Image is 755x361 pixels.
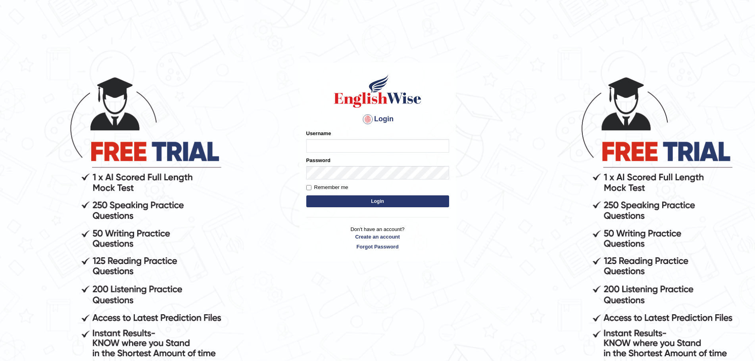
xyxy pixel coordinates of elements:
input: Remember me [306,185,311,190]
p: Don't have an account? [306,225,449,250]
label: Username [306,130,331,137]
h4: Login [306,113,449,126]
label: Remember me [306,183,348,191]
a: Forgot Password [306,243,449,250]
button: Login [306,195,449,207]
img: Logo of English Wise sign in for intelligent practice with AI [332,73,423,109]
label: Password [306,157,330,164]
a: Create an account [306,233,449,241]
